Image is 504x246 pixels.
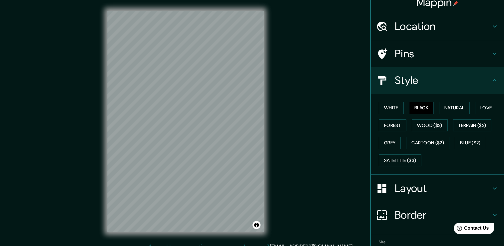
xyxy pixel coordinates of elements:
button: Love [475,102,497,114]
button: Satellite ($3) [379,154,421,167]
div: Pins [371,40,504,67]
button: Blue ($2) [455,137,486,149]
h4: Layout [395,182,491,195]
button: Terrain ($2) [453,119,492,132]
label: Size [379,239,386,245]
button: Toggle attribution [252,221,260,229]
img: pin-icon.png [453,1,458,6]
h4: Border [395,208,491,222]
iframe: Help widget launcher [445,220,497,239]
div: Style [371,67,504,94]
button: Grey [379,137,401,149]
button: Cartoon ($2) [406,137,449,149]
button: Black [409,102,434,114]
canvas: Map [107,11,264,232]
div: Location [371,13,504,40]
h4: Pins [395,47,491,60]
button: Wood ($2) [412,119,448,132]
div: Layout [371,175,504,202]
h4: Style [395,74,491,87]
h4: Location [395,20,491,33]
div: Border [371,202,504,228]
button: White [379,102,404,114]
button: Forest [379,119,406,132]
button: Natural [439,102,470,114]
